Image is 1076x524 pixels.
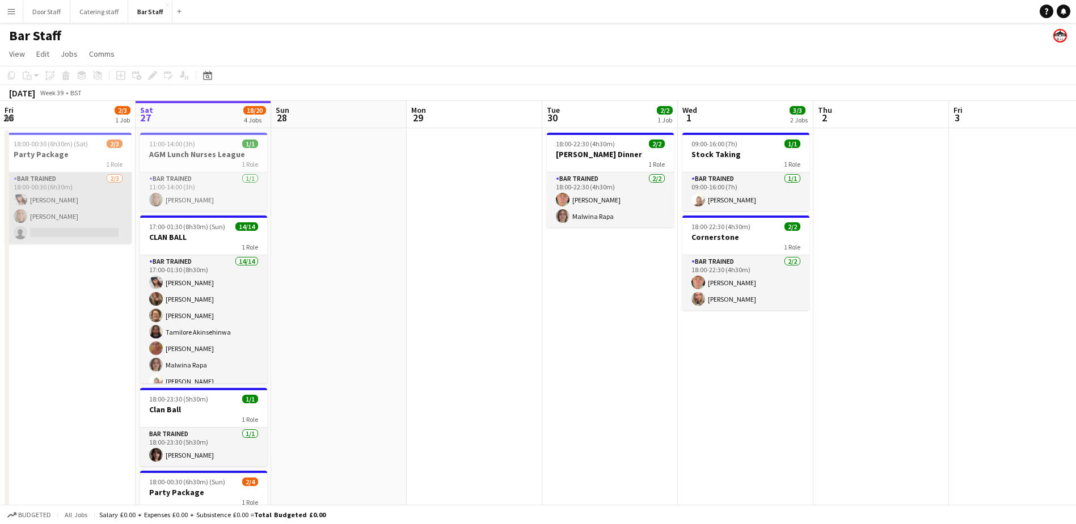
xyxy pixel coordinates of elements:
span: Wed [682,105,697,115]
span: 28 [274,111,289,124]
app-job-card: 18:00-00:30 (6h30m) (Sat)2/3Party Package1 RoleBar trained2/318:00-00:30 (6h30m)[PERSON_NAME][PER... [5,133,132,244]
app-job-card: 18:00-23:30 (5h30m)1/1Clan Ball1 RoleBar trained1/118:00-23:30 (5h30m)[PERSON_NAME] [140,388,267,466]
h3: AGM Lunch Nurses League [140,149,267,159]
span: 1 Role [242,415,258,424]
span: 30 [545,111,560,124]
button: Catering staff [70,1,128,23]
a: View [5,47,29,61]
span: 2/2 [657,106,673,115]
span: 1 Role [242,160,258,168]
span: Thu [818,105,832,115]
h3: [PERSON_NAME] Dinner [547,149,674,159]
span: 09:00-16:00 (7h) [691,140,737,148]
h3: Cornerstone [682,232,809,242]
button: Bar Staff [128,1,172,23]
span: Budgeted [18,511,51,519]
a: Jobs [56,47,82,61]
span: Sat [140,105,153,115]
span: 1 Role [242,243,258,251]
span: 2/3 [115,106,130,115]
app-card-role: Bar trained2/318:00-00:30 (6h30m)[PERSON_NAME][PERSON_NAME] [5,172,132,244]
app-card-role: Bar trained1/109:00-16:00 (7h)[PERSON_NAME] [682,172,809,211]
span: 18:00-00:30 (6h30m) (Sat) [14,140,88,148]
span: 18:00-22:30 (4h30m) [556,140,615,148]
span: View [9,49,25,59]
span: 1 Role [648,160,665,168]
span: Tue [547,105,560,115]
h3: Stock Taking [682,149,809,159]
span: 1 [681,111,697,124]
span: Edit [36,49,49,59]
app-job-card: 09:00-16:00 (7h)1/1Stock Taking1 RoleBar trained1/109:00-16:00 (7h)[PERSON_NAME] [682,133,809,211]
app-card-role: Bar trained2/218:00-22:30 (4h30m)[PERSON_NAME]Malwina Rapa [547,172,674,227]
span: 2/3 [107,140,123,148]
div: 1 Job [115,116,130,124]
span: 2/2 [649,140,665,148]
span: Jobs [61,49,78,59]
span: 3 [952,111,963,124]
span: 2 [816,111,832,124]
app-job-card: 18:00-22:30 (4h30m)2/2Cornerstone1 RoleBar trained2/218:00-22:30 (4h30m)[PERSON_NAME][PERSON_NAME] [682,215,809,310]
span: 1/1 [242,140,258,148]
span: 1 Role [784,160,800,168]
h3: CLAN BALL [140,232,267,242]
span: Fri [5,105,14,115]
span: 1 Role [242,498,258,506]
span: 1 Role [106,160,123,168]
span: 1/1 [784,140,800,148]
span: 18:00-23:30 (5h30m) [149,395,208,403]
button: Budgeted [6,509,53,521]
div: Salary £0.00 + Expenses £0.00 + Subsistence £0.00 = [99,510,326,519]
div: 1 Job [657,116,672,124]
h3: Clan Ball [140,404,267,415]
div: 2 Jobs [790,116,808,124]
div: 4 Jobs [244,116,265,124]
span: All jobs [62,510,90,519]
button: Door Staff [23,1,70,23]
span: Fri [953,105,963,115]
span: Comms [89,49,115,59]
span: 2/4 [242,477,258,486]
div: [DATE] [9,87,35,99]
app-user-avatar: Beach Ballroom [1053,29,1067,43]
span: 18:00-22:30 (4h30m) [691,222,750,231]
app-job-card: 18:00-22:30 (4h30m)2/2[PERSON_NAME] Dinner1 RoleBar trained2/218:00-22:30 (4h30m)[PERSON_NAME]Mal... [547,133,674,227]
h3: Party Package [5,149,132,159]
span: 18:00-00:30 (6h30m) (Sun) [149,477,225,486]
span: 1/1 [242,395,258,403]
span: 27 [138,111,153,124]
app-card-role: Bar trained14/1417:00-01:30 (8h30m)[PERSON_NAME][PERSON_NAME][PERSON_NAME]Tamilore Akinsehinwa[PE... [140,255,267,508]
span: 26 [3,111,14,124]
span: 2/2 [784,222,800,231]
a: Edit [32,47,54,61]
app-job-card: 17:00-01:30 (8h30m) (Sun)14/14CLAN BALL1 RoleBar trained14/1417:00-01:30 (8h30m)[PERSON_NAME][PER... [140,215,267,383]
div: BST [70,88,82,97]
span: 18/20 [243,106,266,115]
span: 14/14 [235,222,258,231]
span: 29 [410,111,426,124]
h1: Bar Staff [9,27,61,44]
span: Sun [276,105,289,115]
app-card-role: Bar trained1/111:00-14:00 (3h)[PERSON_NAME] [140,172,267,211]
app-card-role: Bar trained2/218:00-22:30 (4h30m)[PERSON_NAME][PERSON_NAME] [682,255,809,310]
span: Week 39 [37,88,66,97]
span: 3/3 [790,106,805,115]
span: Mon [411,105,426,115]
span: 11:00-14:00 (3h) [149,140,195,148]
h3: Party Package [140,487,267,497]
app-card-role: Bar trained1/118:00-23:30 (5h30m)[PERSON_NAME] [140,428,267,466]
span: Total Budgeted £0.00 [254,510,326,519]
app-job-card: 11:00-14:00 (3h)1/1AGM Lunch Nurses League1 RoleBar trained1/111:00-14:00 (3h)[PERSON_NAME] [140,133,267,211]
span: 17:00-01:30 (8h30m) (Sun) [149,222,225,231]
a: Comms [85,47,119,61]
span: 1 Role [784,243,800,251]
